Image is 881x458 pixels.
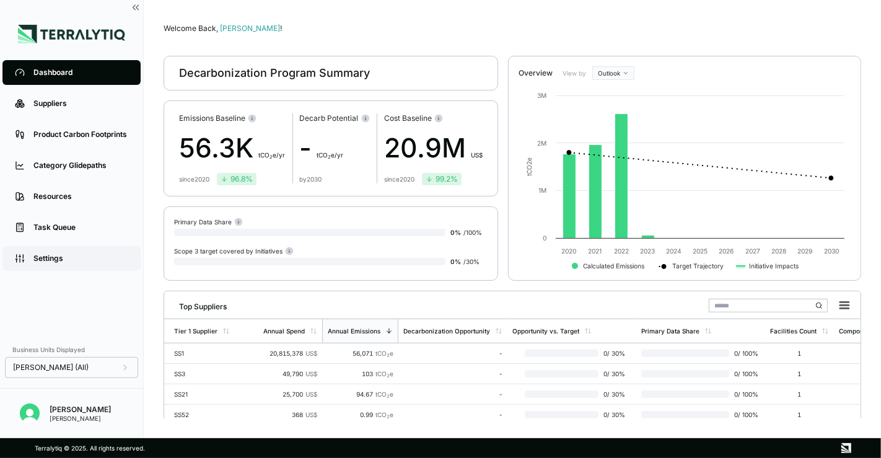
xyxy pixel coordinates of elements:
span: US$ [305,411,317,418]
div: 96.8 % [221,174,253,184]
text: 0 [543,234,546,242]
div: - [300,128,370,168]
div: Decarbonization Program Summary [179,66,370,81]
img: Logo [18,25,125,43]
div: Cost Baseline [384,113,483,123]
div: Decarb Potential [300,113,370,123]
span: tCO e [375,390,393,398]
div: Task Queue [33,222,128,232]
div: Dashboard [33,68,128,77]
span: 0 / 30 % [598,411,631,418]
text: Initiative Impacts [749,262,799,270]
img: Mridul Gupta [20,403,40,423]
text: 2M [537,139,546,147]
text: 2024 [666,247,682,255]
button: Outlook [592,66,634,80]
span: 0 / 100 % [729,370,760,377]
div: Welcome Back, [164,24,861,33]
div: Overview [519,68,553,78]
div: 56.3K [179,128,285,168]
div: 1 [770,370,829,377]
div: 0.99 [327,411,393,418]
span: US$ [305,350,317,357]
span: 0 / 30 % [598,390,631,398]
text: 2026 [719,247,734,255]
span: 0 % [450,258,461,265]
span: 0 % [450,229,461,236]
div: Facilities Count [770,327,817,335]
div: Resources [33,192,128,201]
div: since 2020 [384,175,414,183]
sub: 2 [328,154,331,160]
div: Category Glidepaths [33,161,128,170]
div: Annual Spend [263,327,305,335]
div: 1 [770,390,829,398]
text: 3M [537,92,546,99]
span: 0 / 30 % [598,370,631,377]
div: - [403,370,502,377]
div: Business Units Displayed [5,342,138,357]
div: SS1 [174,350,253,357]
div: 368 [263,411,317,418]
text: Target Trajectory [672,262,724,270]
span: t CO e/yr [258,151,285,159]
div: - [403,350,502,357]
div: since 2020 [179,175,209,183]
div: 1 [770,411,829,418]
div: Settings [33,253,128,263]
text: 2029 [797,247,812,255]
div: Primary Data Share [641,327,699,335]
div: [PERSON_NAME] [50,405,111,415]
div: 1 [770,350,829,357]
div: Product Carbon Footprints [33,130,128,139]
span: / 100 % [463,229,482,236]
tspan: 2 [526,161,533,165]
span: tCO e [375,411,393,418]
span: US$ [305,390,317,398]
div: SS3 [174,370,253,377]
div: Tier 1 Supplier [174,327,217,335]
button: Open user button [15,399,45,428]
div: 94.67 [327,390,393,398]
text: 2022 [614,247,629,255]
span: 0 / 30 % [598,350,631,357]
div: - [403,411,502,418]
sub: 2 [387,373,390,379]
label: View by [563,69,587,77]
div: [PERSON_NAME] [50,415,111,422]
span: 0 / 100 % [729,390,760,398]
div: Opportunity vs. Target [512,327,579,335]
span: [PERSON_NAME] [220,24,282,33]
div: 49,790 [263,370,317,377]
span: Outlook [598,69,620,77]
div: SS21 [174,390,253,398]
text: 2023 [640,247,655,255]
text: 2021 [589,247,602,255]
div: 56,071 [327,350,393,357]
span: [PERSON_NAME] (All) [13,363,89,372]
div: 99.2 % [426,174,458,184]
span: US$ [471,151,483,159]
div: Primary Data Share [174,217,243,226]
div: SS52 [174,411,253,418]
sub: 2 [387,353,390,358]
div: Scope 3 target covered by Initiatives [174,246,294,255]
div: 20,815,378 [263,350,317,357]
div: Emissions Baseline [179,113,285,123]
span: 0 / 100 % [729,411,760,418]
span: 0 / 100 % [729,350,760,357]
text: 2030 [824,247,839,255]
text: 1M [538,187,546,194]
div: Top Suppliers [169,297,227,312]
text: 2025 [693,247,708,255]
div: Decarbonization Opportunity [403,327,490,335]
sub: 2 [387,414,390,420]
div: - [403,390,502,398]
div: Suppliers [33,99,128,108]
text: 2020 [561,247,576,255]
sub: 2 [387,394,390,399]
text: 2028 [771,247,786,255]
span: US$ [305,370,317,377]
div: 103 [327,370,393,377]
text: Calculated Emissions [583,262,644,270]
